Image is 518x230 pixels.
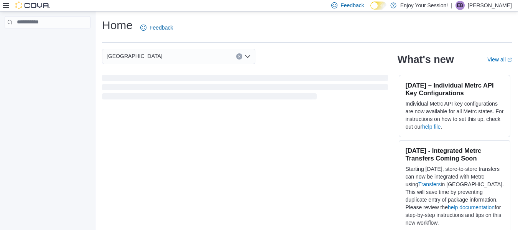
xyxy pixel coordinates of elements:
[405,100,504,131] p: Individual Metrc API key configurations are now available for all Metrc states. For instructions ...
[507,58,512,62] svg: External link
[102,18,133,33] h1: Home
[400,1,448,10] p: Enjoy Your Session!
[448,204,495,210] a: help documentation
[102,76,388,101] span: Loading
[15,2,50,9] img: Cova
[418,181,441,187] a: Transfers
[236,53,242,60] button: Clear input
[137,20,176,35] a: Feedback
[487,56,512,63] a: View allExternal link
[457,1,463,10] span: EB
[340,2,364,9] span: Feedback
[150,24,173,31] span: Feedback
[397,53,454,66] h2: What's new
[405,165,504,227] p: Starting [DATE], store-to-store transfers can now be integrated with Metrc using in [GEOGRAPHIC_D...
[107,51,163,61] span: [GEOGRAPHIC_DATA]
[456,1,465,10] div: Eve Bachmeier
[405,147,504,162] h3: [DATE] - Integrated Metrc Transfers Coming Soon
[422,124,441,130] a: help file
[245,53,251,60] button: Open list of options
[468,1,512,10] p: [PERSON_NAME]
[405,81,504,97] h3: [DATE] – Individual Metrc API Key Configurations
[370,2,386,10] input: Dark Mode
[5,30,90,48] nav: Complex example
[451,1,452,10] p: |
